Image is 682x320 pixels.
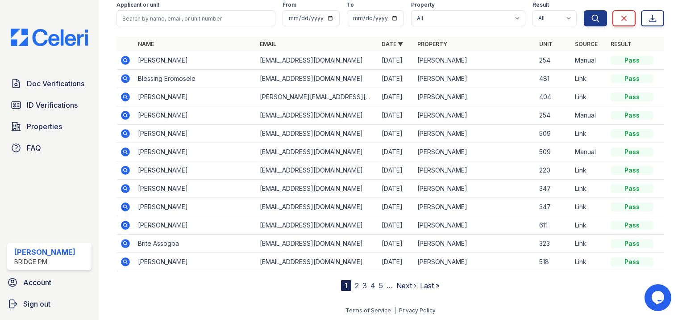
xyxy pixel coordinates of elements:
span: FAQ [27,143,41,153]
span: Sign out [23,299,50,309]
td: [PERSON_NAME] [134,253,256,271]
a: Result [611,41,632,47]
a: Sign out [4,295,95,313]
td: 404 [536,88,571,106]
td: 254 [536,51,571,70]
td: 611 [536,216,571,235]
a: 3 [362,281,367,290]
label: To [347,1,354,8]
img: CE_Logo_Blue-a8612792a0a2168367f1c8372b55b34899dd931a85d93a1a3d3e32e68fde9ad4.png [4,29,95,46]
td: Link [571,216,607,235]
a: Name [138,41,154,47]
td: 481 [536,70,571,88]
div: Pass [611,239,653,248]
a: ID Verifications [7,96,91,114]
td: [DATE] [378,125,414,143]
div: Pass [611,56,653,65]
div: Pass [611,166,653,175]
td: [EMAIL_ADDRESS][DOMAIN_NAME] [256,180,378,198]
td: [PERSON_NAME] [414,235,536,253]
td: [PERSON_NAME] [414,180,536,198]
td: [PERSON_NAME] [414,88,536,106]
input: Search by name, email, or unit number [116,10,275,26]
a: Privacy Policy [399,307,436,314]
td: [DATE] [378,88,414,106]
label: Property [411,1,435,8]
td: Brite Assogba [134,235,256,253]
a: Email [260,41,276,47]
div: Pass [611,147,653,156]
a: FAQ [7,139,91,157]
td: Link [571,235,607,253]
td: [PERSON_NAME] [414,161,536,180]
span: Properties [27,121,62,132]
td: [PERSON_NAME] [134,88,256,106]
td: 509 [536,143,571,161]
td: [PERSON_NAME] [414,143,536,161]
td: [EMAIL_ADDRESS][DOMAIN_NAME] [256,161,378,180]
td: 220 [536,161,571,180]
td: Link [571,253,607,271]
td: [PERSON_NAME] [414,253,536,271]
div: Bridge PM [14,257,75,266]
td: Manual [571,143,607,161]
div: Pass [611,93,653,101]
a: Account [4,274,95,291]
td: [DATE] [378,161,414,180]
td: [PERSON_NAME] [134,198,256,216]
a: Next › [396,281,416,290]
td: [PERSON_NAME] [134,180,256,198]
td: [EMAIL_ADDRESS][DOMAIN_NAME] [256,125,378,143]
td: Link [571,198,607,216]
td: [PERSON_NAME] [134,125,256,143]
td: [PERSON_NAME] [414,106,536,125]
div: Pass [611,202,653,211]
span: Doc Verifications [27,78,84,89]
td: 347 [536,180,571,198]
td: [PERSON_NAME] [134,51,256,70]
td: [PERSON_NAME] [414,51,536,70]
td: [PERSON_NAME] [414,70,536,88]
td: [PERSON_NAME][EMAIL_ADDRESS][PERSON_NAME][DOMAIN_NAME] [256,88,378,106]
td: [DATE] [378,216,414,235]
a: Date ▼ [382,41,403,47]
td: Manual [571,106,607,125]
a: Last » [420,281,440,290]
td: Link [571,125,607,143]
td: [PERSON_NAME] [134,106,256,125]
td: [PERSON_NAME] [134,143,256,161]
td: [PERSON_NAME] [414,125,536,143]
div: | [394,307,396,314]
td: [PERSON_NAME] [134,161,256,180]
td: Link [571,70,607,88]
a: Terms of Service [345,307,391,314]
td: 347 [536,198,571,216]
a: 4 [370,281,375,290]
a: Property [417,41,447,47]
span: … [387,280,393,291]
iframe: chat widget [645,284,673,311]
td: [DATE] [378,106,414,125]
td: Manual [571,51,607,70]
div: Pass [611,129,653,138]
a: Unit [539,41,553,47]
a: 2 [355,281,359,290]
label: Result [532,1,549,8]
td: [PERSON_NAME] [414,216,536,235]
td: [PERSON_NAME] [134,216,256,235]
td: 254 [536,106,571,125]
div: [PERSON_NAME] [14,247,75,257]
div: Pass [611,257,653,266]
a: 5 [379,281,383,290]
div: Pass [611,74,653,83]
td: [PERSON_NAME] [414,198,536,216]
div: Pass [611,221,653,230]
td: Link [571,180,607,198]
td: [DATE] [378,180,414,198]
a: Doc Verifications [7,75,91,93]
label: Applicant or unit [116,1,159,8]
td: [EMAIL_ADDRESS][DOMAIN_NAME] [256,216,378,235]
a: Source [575,41,598,47]
td: 509 [536,125,571,143]
td: [DATE] [378,235,414,253]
